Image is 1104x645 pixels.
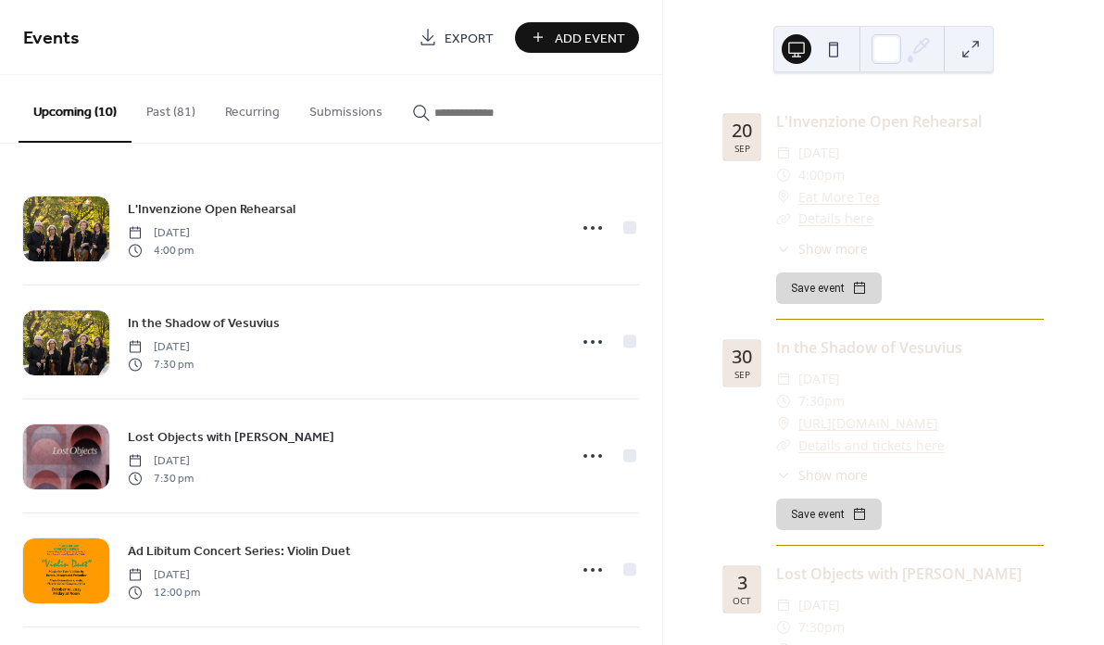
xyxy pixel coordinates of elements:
span: Ad Libitum Concert Series: Violin Duet [128,542,351,562]
button: Upcoming (10) [19,75,132,143]
button: Past (81) [132,75,210,141]
div: ​ [776,412,791,435]
a: Ad Libitum Concert Series: Violin Duet [128,540,351,562]
a: Details here [798,209,873,227]
a: In the Shadow of Vesuvius [128,312,280,334]
a: In the Shadow of Vesuvius [776,337,962,358]
div: 30 [732,348,752,366]
a: Export [405,22,508,53]
button: Save event [776,499,882,530]
span: Export [445,29,494,48]
div: ​ [776,616,791,639]
div: Sep [734,370,750,379]
div: 3 [737,574,747,592]
span: L'Invenzione Open Rehearsal [128,200,295,220]
a: [URL][DOMAIN_NAME] [798,412,938,435]
button: Submissions [295,75,397,141]
span: [DATE] [128,567,200,584]
span: [DATE] [128,339,194,356]
a: L'Invenzione Open Rehearsal [128,198,295,220]
button: Add Event [515,22,639,53]
span: 12:00 pm [128,584,200,601]
span: [DATE] [798,142,840,164]
span: 7:30pm [798,390,845,412]
div: ​ [776,465,791,485]
div: ​ [776,368,791,390]
div: 20 [732,121,752,140]
span: 7:30 pm [128,356,194,373]
a: Details and tickets here [798,436,945,454]
div: ​ [776,435,791,457]
span: Add Event [555,29,625,48]
button: Recurring [210,75,295,141]
span: 4:00pm [798,164,845,186]
a: L'Invenzione Open Rehearsal [776,111,982,132]
span: Lost Objects with [PERSON_NAME] [128,428,334,448]
span: [DATE] [798,594,840,616]
div: ​ [776,594,791,616]
button: Save event [776,272,882,304]
span: Show more [798,465,868,485]
span: 4:00 pm [128,242,194,259]
div: Sep [734,144,750,153]
a: Lost Objects with [PERSON_NAME] [128,426,334,448]
div: ​ [776,390,791,412]
div: ​ [776,186,791,209]
div: ​ [776,239,791,259]
button: ​Show more [776,239,868,259]
span: [DATE] [128,453,194,470]
button: ​Show more [776,465,868,485]
a: Lost Objects with [PERSON_NAME] [776,563,1022,584]
span: In the Shadow of Vesuvius [128,314,280,334]
div: ​ [776,164,791,186]
span: Show more [798,239,868,259]
a: Eat More Tea [798,186,880,209]
span: [DATE] [798,368,840,390]
span: Events [23,20,80,57]
span: [DATE] [128,225,194,242]
span: 7:30pm [798,616,845,639]
div: ​ [776,208,791,230]
div: ​ [776,142,791,164]
span: 7:30 pm [128,470,194,487]
div: Oct [733,596,751,605]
